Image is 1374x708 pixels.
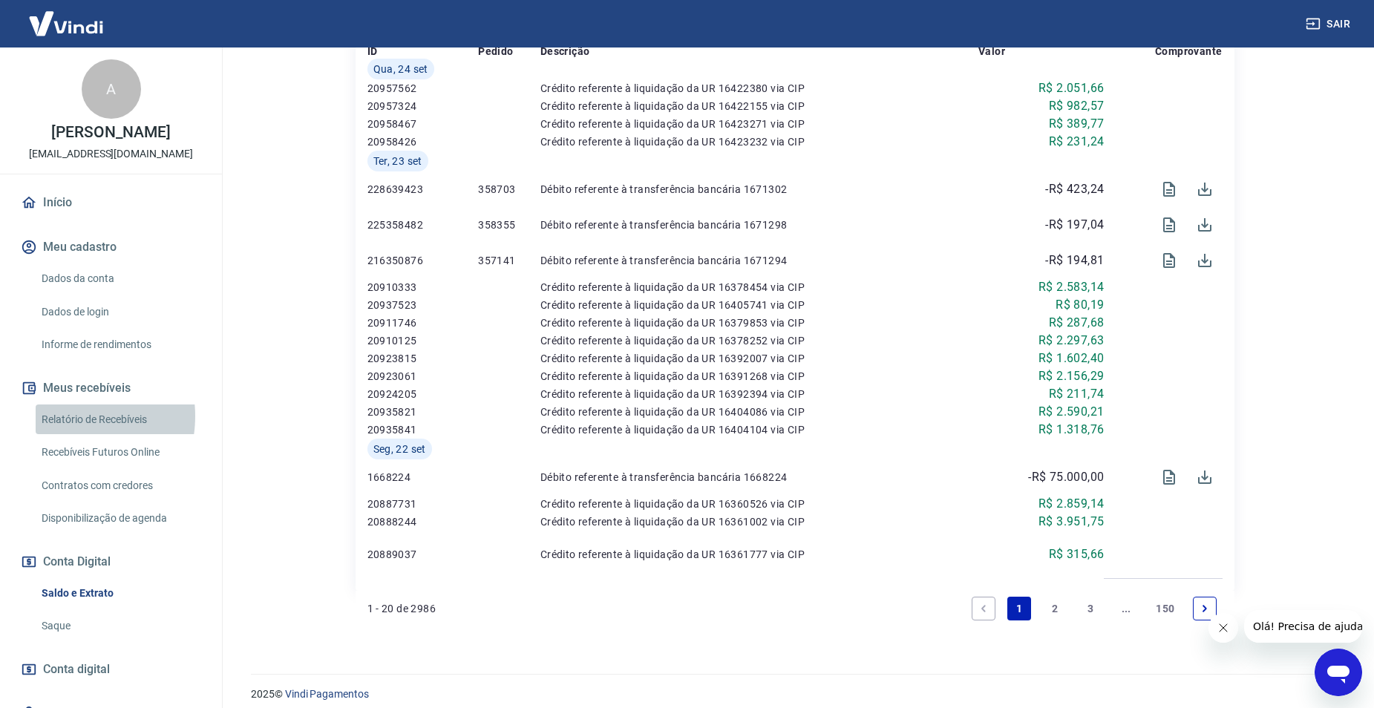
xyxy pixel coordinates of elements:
span: Qua, 24 set [373,62,428,76]
span: Seg, 22 set [373,442,426,456]
p: -R$ 194,81 [1045,252,1104,269]
p: Crédito referente à liquidação da UR 16405741 via CIP [540,298,978,312]
a: Contratos com credores [36,471,204,501]
button: Meus recebíveis [18,372,204,404]
p: Débito referente à transferência bancária 1668224 [540,470,978,485]
button: Conta Digital [18,545,204,578]
a: Dados da conta [36,263,204,294]
p: R$ 2.590,21 [1038,403,1104,421]
a: Jump forward [1114,597,1138,620]
p: 20957562 [367,81,479,96]
p: 20935841 [367,422,479,437]
button: Sair [1303,10,1356,38]
p: 20957324 [367,99,479,114]
p: 225358482 [367,217,479,232]
p: 20937523 [367,298,479,312]
p: Crédito referente à liquidação da UR 16404086 via CIP [540,404,978,419]
p: R$ 1.602,40 [1038,350,1104,367]
p: 358355 [478,217,540,232]
a: Conta digital [18,653,204,686]
p: R$ 231,24 [1049,133,1105,151]
p: R$ 1.318,76 [1038,421,1104,439]
ul: Pagination [966,591,1222,626]
p: 216350876 [367,253,479,268]
a: Informe de rendimentos [36,330,204,360]
a: Início [18,186,204,219]
p: Crédito referente à liquidação da UR 16423271 via CIP [540,117,978,131]
p: -R$ 423,24 [1045,180,1104,198]
p: R$ 389,77 [1049,115,1105,133]
a: Vindi Pagamentos [285,688,369,700]
p: R$ 2.297,63 [1038,332,1104,350]
p: Valor [978,44,1005,59]
p: 20924205 [367,387,479,401]
iframe: Fechar mensagem [1208,613,1238,643]
a: Recebíveis Futuros Online [36,437,204,468]
a: Disponibilização de agenda [36,503,204,534]
span: Download [1187,243,1223,278]
p: 20889037 [367,547,479,562]
a: Page 2 [1043,597,1067,620]
span: Download [1187,171,1223,207]
p: Crédito referente à liquidação da UR 16423232 via CIP [540,134,978,149]
a: Saldo e Extrato [36,578,204,609]
button: Meu cadastro [18,231,204,263]
span: Olá! Precisa de ajuda? [9,10,125,22]
p: R$ 315,66 [1049,545,1105,563]
span: Download [1187,207,1223,243]
p: 20923815 [367,351,479,366]
a: Next page [1193,597,1217,620]
span: Ter, 23 set [373,154,422,168]
span: Conta digital [43,659,110,680]
p: Crédito referente à liquidação da UR 16360526 via CIP [540,496,978,511]
span: Visualizar [1151,171,1187,207]
p: 20910333 [367,280,479,295]
p: Crédito referente à liquidação da UR 16378454 via CIP [540,280,978,295]
p: [EMAIL_ADDRESS][DOMAIN_NAME] [29,146,193,162]
p: 20910125 [367,333,479,348]
p: Crédito referente à liquidação da UR 16404104 via CIP [540,422,978,437]
p: Crédito referente à liquidação da UR 16422380 via CIP [540,81,978,96]
div: A [82,59,141,119]
p: 1 - 20 de 2986 [367,601,436,616]
img: Vindi [18,1,114,46]
p: -R$ 197,04 [1045,216,1104,234]
p: Débito referente à transferência bancária 1671298 [540,217,978,232]
p: R$ 982,57 [1049,97,1105,115]
p: R$ 287,68 [1049,314,1105,332]
p: 357141 [478,253,540,268]
p: R$ 2.583,14 [1038,278,1104,296]
p: 1668224 [367,470,479,485]
p: 20888244 [367,514,479,529]
p: ID [367,44,378,59]
p: 20911746 [367,315,479,330]
p: R$ 3.951,75 [1038,513,1104,531]
p: Crédito referente à liquidação da UR 16422155 via CIP [540,99,978,114]
p: Crédito referente à liquidação da UR 16392394 via CIP [540,387,978,401]
a: Page 3 [1079,597,1102,620]
span: Visualizar [1151,243,1187,278]
p: 20923061 [367,369,479,384]
a: Relatório de Recebíveis [36,404,204,435]
p: Débito referente à transferência bancária 1671294 [540,253,978,268]
p: R$ 211,74 [1049,385,1105,403]
p: Comprovante [1155,44,1222,59]
p: R$ 2.051,66 [1038,79,1104,97]
p: R$ 2.156,29 [1038,367,1104,385]
p: Pedido [478,44,513,59]
span: Visualizar [1151,207,1187,243]
p: 20887731 [367,496,479,511]
span: Visualizar [1151,459,1187,495]
p: Crédito referente à liquidação da UR 16361002 via CIP [540,514,978,529]
a: Saque [36,611,204,641]
p: Crédito referente à liquidação da UR 16391268 via CIP [540,369,978,384]
p: Crédito referente à liquidação da UR 16392007 via CIP [540,351,978,366]
p: -R$ 75.000,00 [1028,468,1104,486]
p: Crédito referente à liquidação da UR 16378252 via CIP [540,333,978,348]
p: 20958426 [367,134,479,149]
iframe: Botão para abrir a janela de mensagens [1315,649,1362,696]
p: Crédito referente à liquidação da UR 16379853 via CIP [540,315,978,330]
iframe: Mensagem da empresa [1244,610,1362,643]
p: 358703 [478,182,540,197]
p: R$ 2.859,14 [1038,495,1104,513]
